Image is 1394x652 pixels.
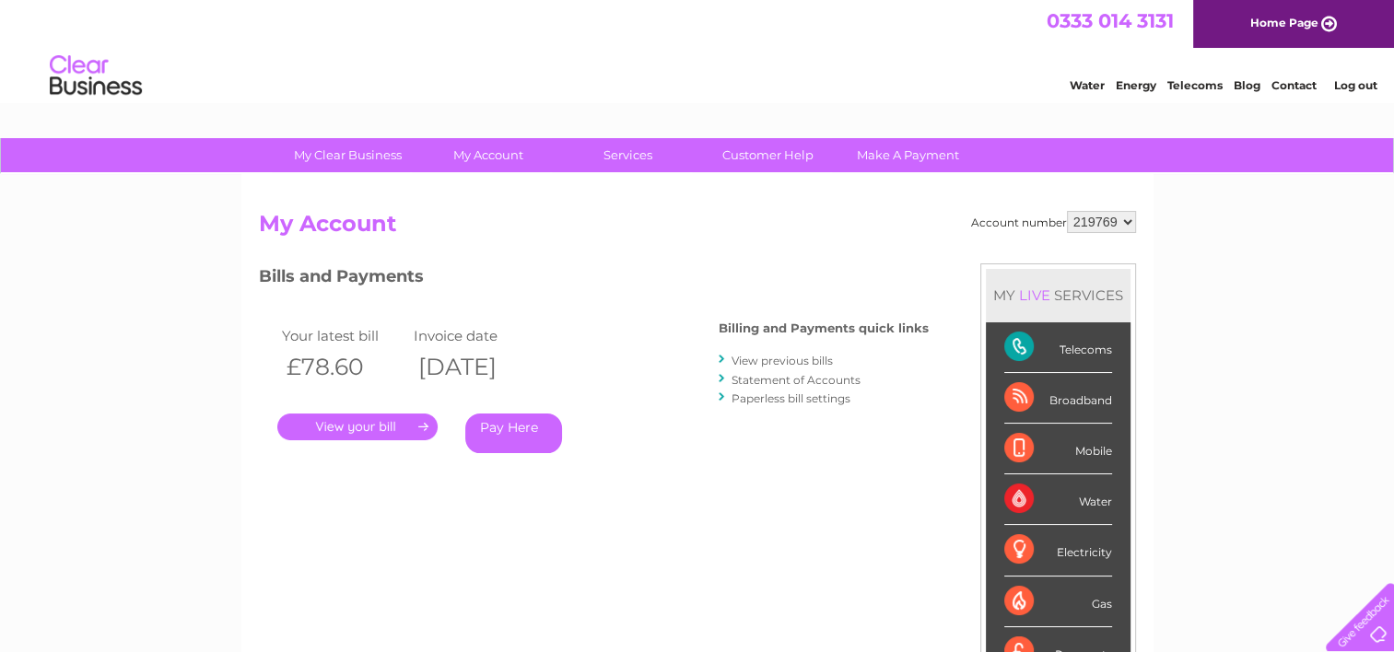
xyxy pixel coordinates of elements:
[409,348,542,386] th: [DATE]
[1004,474,1112,525] div: Water
[465,413,562,453] a: Pay Here
[272,138,424,172] a: My Clear Business
[1234,78,1260,92] a: Blog
[1070,78,1105,92] a: Water
[1004,576,1112,627] div: Gas
[277,413,438,440] a: .
[1271,78,1317,92] a: Contact
[1167,78,1223,92] a: Telecoms
[971,211,1136,233] div: Account number
[259,211,1136,246] h2: My Account
[986,269,1130,321] div: MY SERVICES
[277,348,410,386] th: £78.60
[409,323,542,348] td: Invoice date
[732,391,850,405] a: Paperless bill settings
[1047,9,1174,32] a: 0333 014 3131
[719,321,929,335] h4: Billing and Payments quick links
[259,263,929,296] h3: Bills and Payments
[277,323,410,348] td: Your latest bill
[692,138,844,172] a: Customer Help
[1004,322,1112,373] div: Telecoms
[1004,373,1112,424] div: Broadband
[263,10,1133,89] div: Clear Business is a trading name of Verastar Limited (registered in [GEOGRAPHIC_DATA] No. 3667643...
[1004,424,1112,474] div: Mobile
[1116,78,1156,92] a: Energy
[49,48,143,104] img: logo.png
[732,373,861,387] a: Statement of Accounts
[1004,525,1112,576] div: Electricity
[1333,78,1376,92] a: Log out
[732,354,833,367] a: View previous bills
[412,138,564,172] a: My Account
[832,138,984,172] a: Make A Payment
[1015,286,1054,304] div: LIVE
[552,138,704,172] a: Services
